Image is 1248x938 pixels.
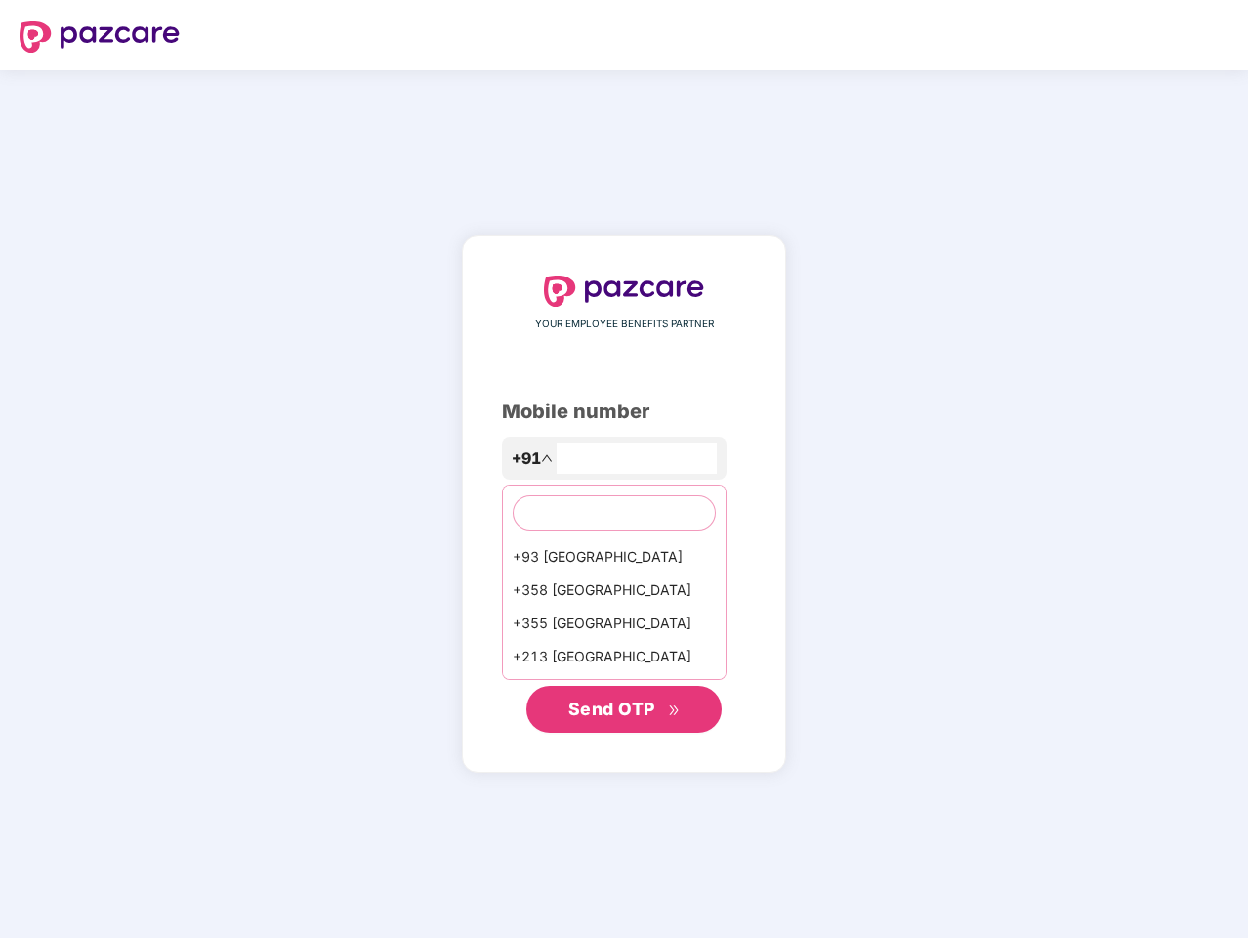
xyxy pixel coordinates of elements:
div: +1684 AmericanSamoa [503,673,726,706]
div: +355 [GEOGRAPHIC_DATA] [503,607,726,640]
div: +213 [GEOGRAPHIC_DATA] [503,640,726,673]
span: YOUR EMPLOYEE BENEFITS PARTNER [535,317,714,332]
img: logo [544,276,704,307]
span: Send OTP [568,699,655,719]
div: +358 [GEOGRAPHIC_DATA] [503,574,726,607]
div: Mobile number [502,397,746,427]
span: up [541,452,553,464]
button: Send OTPdouble-right [526,686,722,733]
div: +93 [GEOGRAPHIC_DATA] [503,540,726,574]
span: double-right [668,704,681,717]
span: +91 [512,447,541,471]
img: logo [20,21,180,53]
